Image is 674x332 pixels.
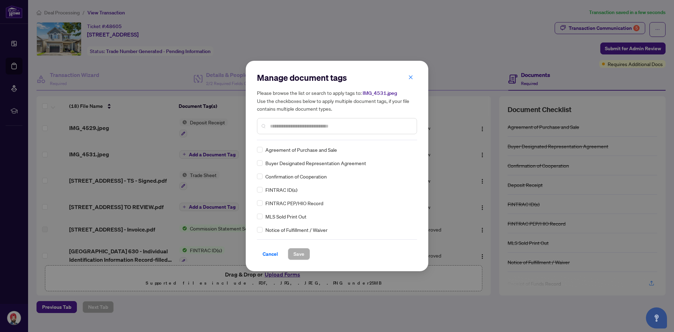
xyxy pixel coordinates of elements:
span: close [408,75,413,80]
h2: Manage document tags [257,72,417,83]
span: MLS Sold Print Out [265,213,306,220]
span: Buyer Designated Representation Agreement [265,159,366,167]
span: IMG_4531.jpeg [363,90,397,96]
span: Confirmation of Cooperation [265,172,327,180]
h5: Please browse the list or search to apply tags to: Use the checkboxes below to apply multiple doc... [257,89,417,112]
span: FINTRAC PEP/HIO Record [265,199,323,207]
button: Open asap [646,307,667,328]
span: FINTRAC ID(s) [265,186,297,194]
button: Cancel [257,248,284,260]
span: Notice of Fulfillment / Waiver [265,226,328,234]
span: Agreement of Purchase and Sale [265,146,337,154]
button: Save [288,248,310,260]
span: Cancel [263,248,278,260]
